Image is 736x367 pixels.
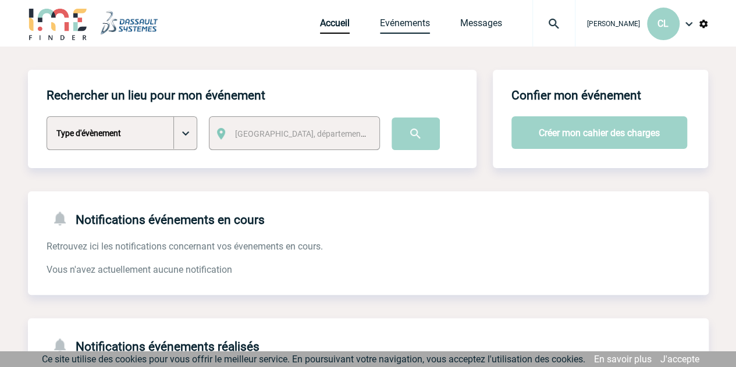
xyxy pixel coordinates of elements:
[47,337,259,354] h4: Notifications événements réalisés
[235,129,397,138] span: [GEOGRAPHIC_DATA], département, région...
[511,116,687,149] button: Créer mon cahier des charges
[47,210,265,227] h4: Notifications événements en cours
[51,337,76,354] img: notifications-24-px-g.png
[42,354,585,365] span: Ce site utilise des cookies pour vous offrir le meilleur service. En poursuivant votre navigation...
[47,241,323,252] span: Retrouvez ici les notifications concernant vos évenements en cours.
[511,88,641,102] h4: Confier mon événement
[51,210,76,227] img: notifications-24-px-g.png
[28,7,88,40] img: IME-Finder
[657,18,669,29] span: CL
[47,264,232,275] span: Vous n'avez actuellement aucune notification
[594,354,652,365] a: En savoir plus
[47,88,265,102] h4: Rechercher un lieu pour mon événement
[587,20,640,28] span: [PERSON_NAME]
[392,117,440,150] input: Submit
[380,17,430,34] a: Evénements
[660,354,699,365] a: J'accepte
[320,17,350,34] a: Accueil
[460,17,502,34] a: Messages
